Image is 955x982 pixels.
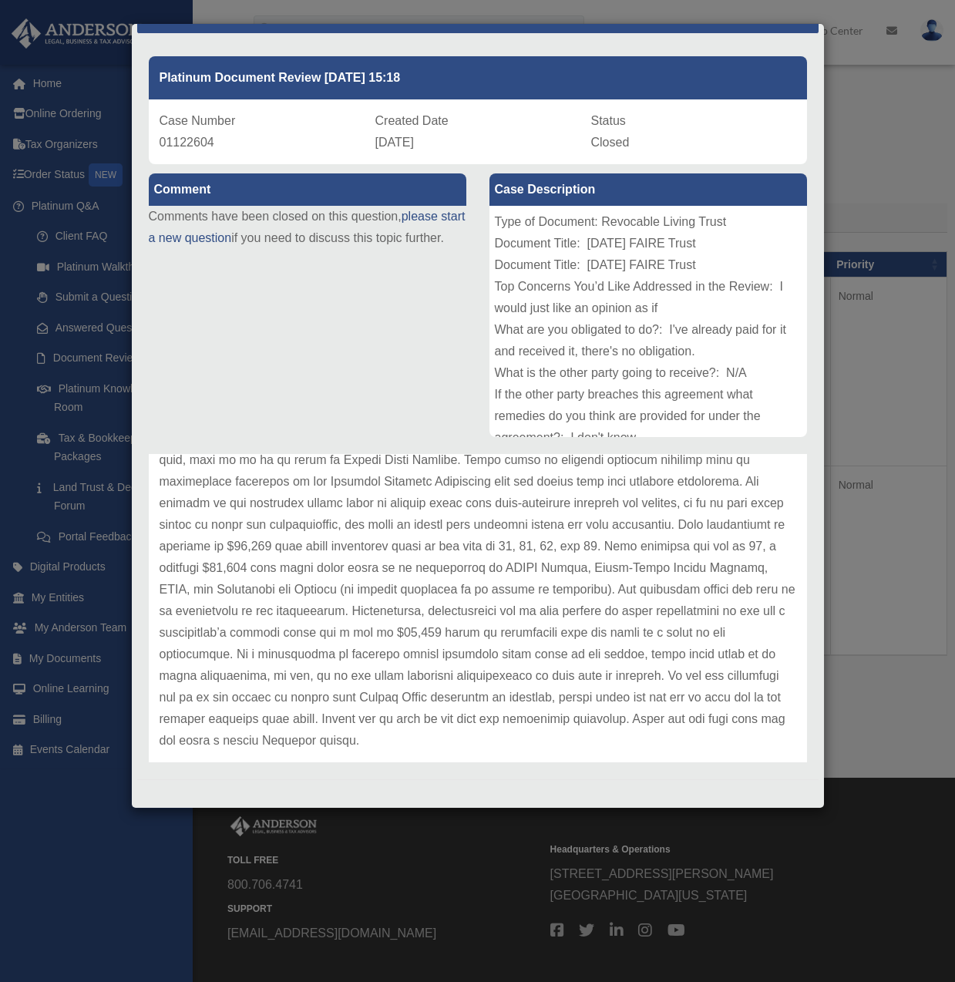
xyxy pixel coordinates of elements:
[149,210,466,244] a: please start a new question
[149,173,466,206] label: Comment
[160,114,236,127] span: Case Number
[375,114,449,127] span: Created Date
[489,206,807,437] div: Type of Document: Revocable Living Trust Document Title: [DATE] FAIRE Trust Document Title: [DATE...
[591,114,626,127] span: Status
[149,56,807,99] div: Platinum Document Review [DATE] 15:18
[489,173,807,206] label: Case Description
[591,136,630,149] span: Closed
[160,136,214,149] span: 01122604
[149,206,466,249] p: Comments have been closed on this question, if you need to discuss this topic further.
[375,136,414,149] span: [DATE]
